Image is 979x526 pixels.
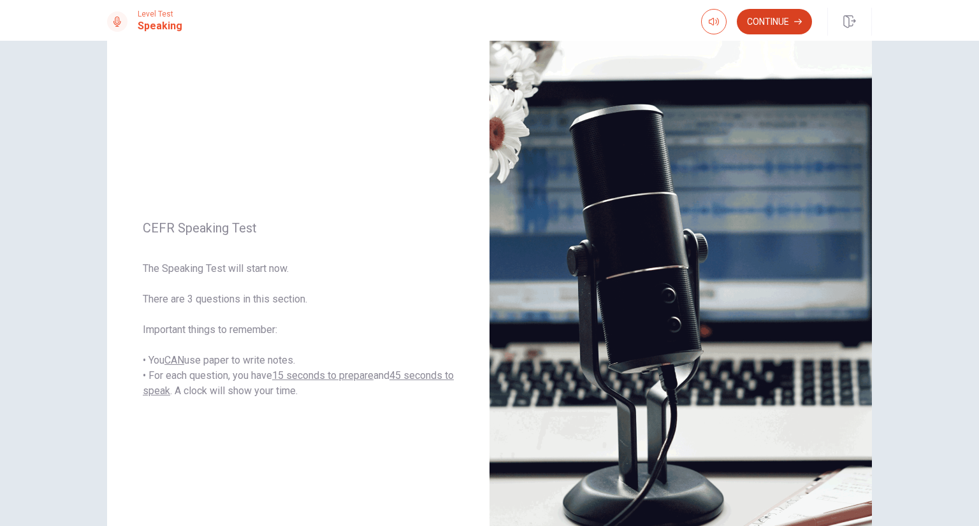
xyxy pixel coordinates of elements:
[143,220,454,236] span: CEFR Speaking Test
[138,10,182,18] span: Level Test
[138,18,182,34] h1: Speaking
[143,261,454,399] span: The Speaking Test will start now. There are 3 questions in this section. Important things to reme...
[164,354,184,366] u: CAN
[272,369,373,381] u: 15 seconds to prepare
[737,9,812,34] button: Continue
